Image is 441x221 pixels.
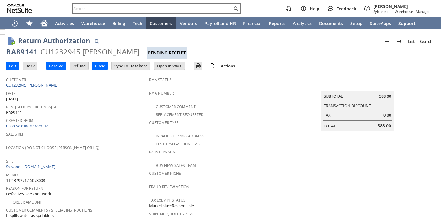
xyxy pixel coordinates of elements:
span: Help [310,6,319,12]
input: Open In WMC [154,62,185,70]
span: - [392,9,394,14]
a: Activities [51,17,78,29]
a: CU1232945 [PERSON_NAME] [6,82,60,88]
a: Customer Comment [156,104,196,109]
div: RA89141 [6,47,38,57]
a: Vendors [176,17,201,29]
span: It spills water as sprinklers [6,213,54,219]
a: Test Transaction Flag [156,141,200,147]
input: Sync To Database [112,62,150,70]
img: Print [194,62,202,69]
span: Defective/Does not work [6,191,51,197]
span: [DATE] [6,96,18,102]
a: Actions [218,63,237,69]
span: 0.00 [383,112,391,118]
a: Analytics [289,17,315,29]
span: Reports [269,21,285,26]
div: CU1232945 [PERSON_NAME] [40,47,140,57]
a: Sylvane - [DOMAIN_NAME] [6,164,57,169]
svg: Search [232,5,239,12]
span: Billing [112,21,125,26]
svg: Shortcuts [26,20,33,27]
svg: logo [7,4,32,13]
a: List [405,36,417,46]
a: Tax Exempt Status [149,198,186,203]
a: Total [324,123,336,129]
a: SuiteApps [366,17,395,29]
a: Subtotal [324,93,343,99]
a: Recent Records [7,17,22,29]
a: Shipping Quote Errors [149,212,194,217]
a: Tech [129,17,146,29]
a: Memo [6,172,18,178]
a: Rtn. [GEOGRAPHIC_DATA]. # [6,104,56,110]
span: 588.00 [378,123,391,129]
a: Invalid Shipping Address [156,133,205,139]
span: Documents [319,21,343,26]
a: Setup [347,17,366,29]
a: Customer [6,77,26,82]
span: Support [398,21,416,26]
img: add-record.svg [209,62,216,69]
a: Customers [146,17,176,29]
input: Receive [47,62,66,70]
span: SuiteApps [370,21,391,26]
h1: Return Authorization [18,36,90,46]
img: Next [396,38,403,45]
a: Site [6,159,13,164]
a: Reports [265,17,289,29]
img: Previous [383,38,391,45]
span: Customers [150,21,172,26]
a: Business Sales Team [156,163,196,168]
a: Support [395,17,419,29]
span: MarketplaceResponsible [149,203,194,209]
a: Date [6,91,16,96]
a: Transaction Discount [324,103,371,108]
a: Fraud Review Action [149,184,189,189]
a: Customer Niche [149,171,181,176]
a: Financial [239,17,265,29]
a: Replacement Requested [156,112,204,117]
a: Warehouse [78,17,109,29]
span: 112-3792717-5073008 [6,178,45,183]
img: Quick Find [93,38,100,45]
svg: Recent Records [11,20,18,27]
span: 588.00 [379,93,391,99]
a: Payroll and HR [201,17,239,29]
a: Location (Do Not Choose [PERSON_NAME] or HQ) [6,145,100,150]
span: [PERSON_NAME] [373,3,430,9]
div: Pending Receipt [147,47,187,59]
a: Customer Comments / Special Instructions [6,208,92,213]
span: Financial [243,21,262,26]
a: Tax [324,112,331,118]
span: Warehouse - Manager [395,9,430,14]
input: Search [73,5,232,12]
a: Sales Rep [6,132,24,137]
input: Refund [70,62,88,70]
svg: Home [40,20,48,27]
span: Sylvane Inc [373,9,391,14]
caption: Summary [321,81,394,91]
span: Tech [133,21,142,26]
span: Payroll and HR [205,21,236,26]
span: Warehouse [81,21,105,26]
span: Analytics [293,21,312,26]
span: Vendors [180,21,197,26]
input: Close [92,62,107,70]
a: Reason For Return [6,186,43,191]
a: RMA Status [149,77,172,82]
a: Customer Type [149,120,179,125]
input: Back [23,62,37,70]
a: Documents [315,17,347,29]
div: Shortcuts [22,17,37,29]
a: RA Internal Notes [149,149,185,155]
span: Activities [55,21,74,26]
a: Home [37,17,51,29]
span: Feedback [337,6,356,12]
input: Edit [6,62,19,70]
input: Print [194,62,202,70]
span: RA89141 [6,110,22,115]
a: Cash Sale #C709276118 [6,123,48,129]
a: Billing [109,17,129,29]
a: Search [417,36,435,46]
